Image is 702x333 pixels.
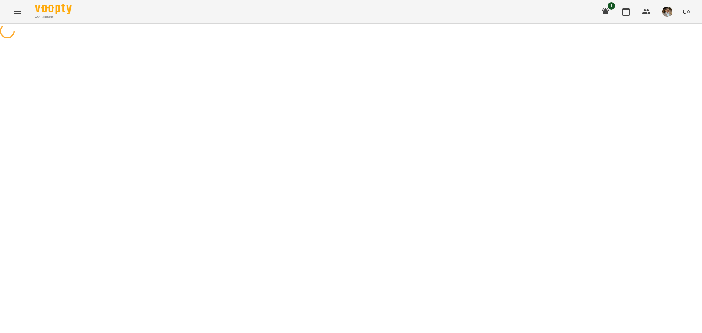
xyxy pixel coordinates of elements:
img: 7c88ea500635afcc637caa65feac9b0a.jpg [662,7,672,17]
span: For Business [35,15,72,20]
button: Menu [9,3,26,20]
span: UA [683,8,690,15]
img: Voopty Logo [35,4,72,14]
span: 1 [608,2,615,10]
button: UA [680,5,693,18]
